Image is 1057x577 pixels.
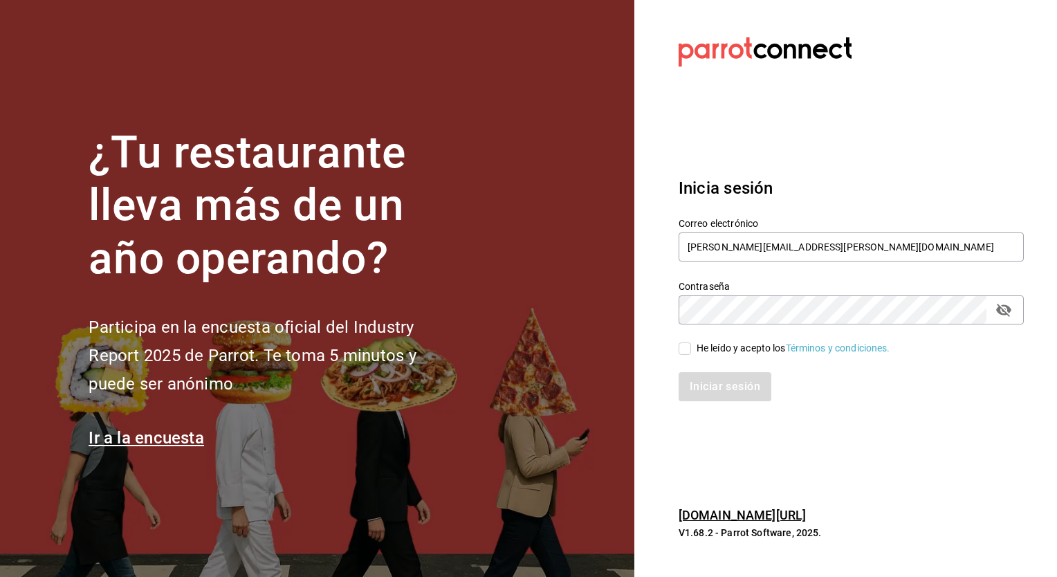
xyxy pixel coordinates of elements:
[697,341,890,356] div: He leído y acepto los
[89,313,462,398] h2: Participa en la encuesta oficial del Industry Report 2025 de Parrot. Te toma 5 minutos y puede se...
[992,298,1015,322] button: passwordField
[786,342,890,354] a: Términos y condiciones.
[89,127,462,286] h1: ¿Tu restaurante lleva más de un año operando?
[679,232,1024,262] input: Ingresa tu correo electrónico
[679,176,1024,201] h3: Inicia sesión
[89,428,204,448] a: Ir a la encuesta
[679,526,1024,540] p: V1.68.2 - Parrot Software, 2025.
[679,218,1024,228] label: Correo electrónico
[679,508,806,522] a: [DOMAIN_NAME][URL]
[679,281,1024,291] label: Contraseña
